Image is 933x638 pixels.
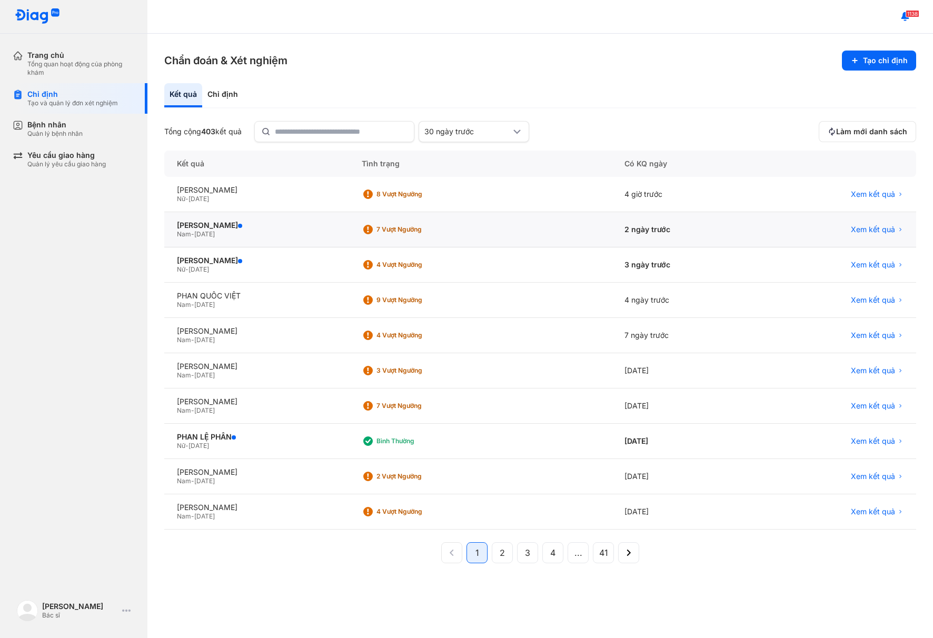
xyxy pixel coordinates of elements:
[194,371,215,379] span: [DATE]
[164,83,202,107] div: Kết quả
[177,442,185,450] span: Nữ
[612,459,757,494] div: [DATE]
[177,432,336,442] div: PHAN LỆ PHÂN
[349,151,611,177] div: Tình trạng
[27,51,135,60] div: Trang chủ
[492,542,513,563] button: 2
[376,437,461,445] div: Bình thường
[164,151,349,177] div: Kết quả
[188,442,209,450] span: [DATE]
[376,366,461,375] div: 3 Vượt ngưỡng
[177,185,336,195] div: [PERSON_NAME]
[851,436,895,446] span: Xem kết quả
[842,51,916,71] button: Tạo chỉ định
[475,546,479,559] span: 1
[612,318,757,353] div: 7 ngày trước
[466,542,488,563] button: 1
[177,362,336,371] div: [PERSON_NAME]
[550,546,555,559] span: 4
[574,546,582,559] span: ...
[424,127,511,136] div: 30 ngày trước
[177,371,191,379] span: Nam
[612,212,757,247] div: 2 ngày trước
[177,265,185,273] span: Nữ
[851,190,895,199] span: Xem kết quả
[27,160,106,168] div: Quản lý yêu cầu giao hàng
[836,127,907,136] span: Làm mới danh sách
[376,296,461,304] div: 9 Vượt ngưỡng
[17,600,38,621] img: logo
[202,83,243,107] div: Chỉ định
[851,507,895,516] span: Xem kết quả
[599,546,608,559] span: 41
[185,195,188,203] span: -
[177,512,191,520] span: Nam
[177,291,336,301] div: PHAN QUỐC VIỆT
[201,127,215,136] span: 403
[177,503,336,512] div: [PERSON_NAME]
[376,190,461,198] div: 8 Vượt ngưỡng
[185,265,188,273] span: -
[851,472,895,481] span: Xem kết quả
[27,151,106,160] div: Yêu cầu giao hàng
[612,283,757,318] div: 4 ngày trước
[185,442,188,450] span: -
[177,195,185,203] span: Nữ
[851,225,895,234] span: Xem kết quả
[188,195,209,203] span: [DATE]
[27,120,83,129] div: Bệnh nhân
[612,247,757,283] div: 3 ngày trước
[593,542,614,563] button: 41
[906,10,919,17] span: 1138
[177,406,191,414] span: Nam
[27,60,135,77] div: Tổng quan hoạt động của phòng khám
[376,402,461,410] div: 7 Vượt ngưỡng
[376,331,461,340] div: 4 Vượt ngưỡng
[177,467,336,477] div: [PERSON_NAME]
[191,336,194,344] span: -
[177,301,191,308] span: Nam
[851,260,895,270] span: Xem kết quả
[191,512,194,520] span: -
[612,494,757,530] div: [DATE]
[42,611,118,620] div: Bác sĩ
[568,542,589,563] button: ...
[194,230,215,238] span: [DATE]
[194,336,215,344] span: [DATE]
[177,336,191,344] span: Nam
[517,542,538,563] button: 3
[27,99,118,107] div: Tạo và quản lý đơn xét nghiệm
[164,53,287,68] h3: Chẩn đoán & Xét nghiệm
[27,89,118,99] div: Chỉ định
[612,177,757,212] div: 4 giờ trước
[27,129,83,138] div: Quản lý bệnh nhân
[194,477,215,485] span: [DATE]
[177,326,336,336] div: [PERSON_NAME]
[500,546,505,559] span: 2
[819,121,916,142] button: Làm mới danh sách
[194,301,215,308] span: [DATE]
[376,507,461,516] div: 4 Vượt ngưỡng
[612,353,757,388] div: [DATE]
[191,477,194,485] span: -
[851,366,895,375] span: Xem kết quả
[177,397,336,406] div: [PERSON_NAME]
[177,256,336,265] div: [PERSON_NAME]
[376,261,461,269] div: 4 Vượt ngưỡng
[542,542,563,563] button: 4
[376,225,461,234] div: 7 Vượt ngưỡng
[191,230,194,238] span: -
[851,401,895,411] span: Xem kết quả
[194,512,215,520] span: [DATE]
[612,424,757,459] div: [DATE]
[177,477,191,485] span: Nam
[188,265,209,273] span: [DATE]
[194,406,215,414] span: [DATE]
[851,331,895,340] span: Xem kết quả
[525,546,530,559] span: 3
[164,127,242,136] div: Tổng cộng kết quả
[612,151,757,177] div: Có KQ ngày
[15,8,60,25] img: logo
[376,472,461,481] div: 2 Vượt ngưỡng
[177,221,336,230] div: [PERSON_NAME]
